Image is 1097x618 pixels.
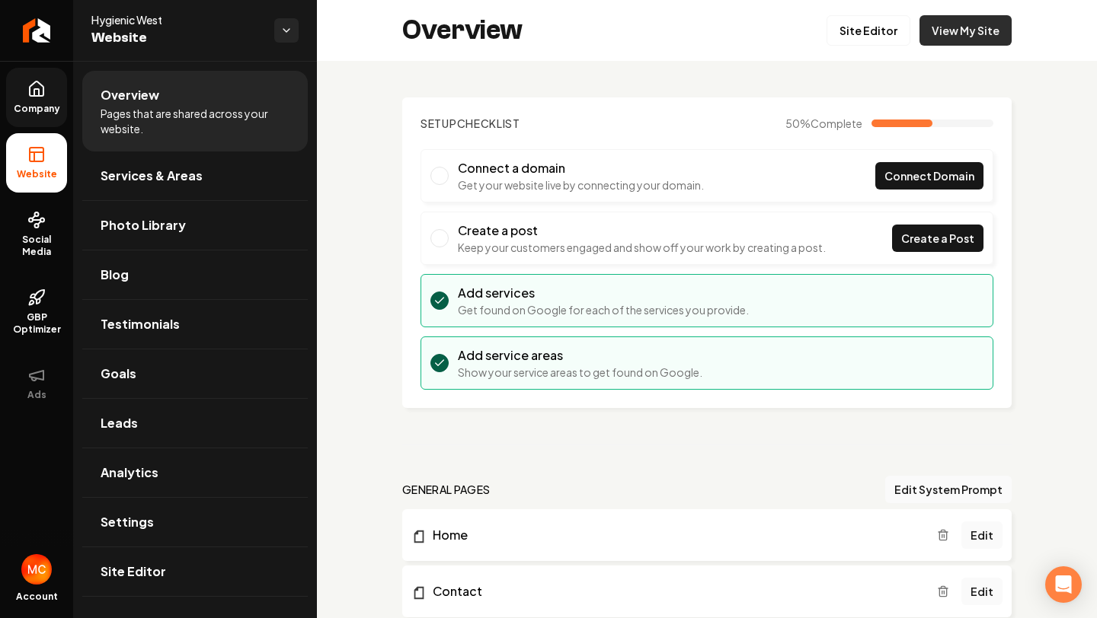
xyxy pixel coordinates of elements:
[458,159,704,177] h3: Connect a domain
[101,216,186,234] span: Photo Library
[827,15,910,46] a: Site Editor
[16,591,58,603] span: Account
[884,168,974,184] span: Connect Domain
[6,276,67,348] a: GBP Optimizer
[421,116,457,130] span: Setup
[458,240,826,255] p: Keep your customers engaged and show off your work by creating a post.
[961,578,1003,605] a: Edit
[411,526,937,544] a: Home
[11,168,63,180] span: Website
[82,399,308,448] a: Leads
[961,521,1003,549] a: Edit
[82,349,308,398] a: Goals
[101,513,154,531] span: Settings
[21,389,53,401] span: Ads
[82,498,308,546] a: Settings
[101,562,166,581] span: Site Editor
[6,199,67,270] a: Social Media
[901,231,974,247] span: Create a Post
[101,315,180,333] span: Testimonials
[875,162,983,190] a: Connect Domain
[8,103,66,115] span: Company
[21,554,52,585] img: Melisa Castillo Marquez
[82,448,308,497] a: Analytics
[101,365,136,383] span: Goals
[402,482,491,497] h2: general pages
[6,311,67,336] span: GBP Optimizer
[421,116,520,131] h2: Checklist
[21,554,52,585] button: Open user button
[1045,566,1082,603] div: Open Intercom Messenger
[458,365,702,380] p: Show your service areas to get found on Google.
[101,106,289,136] span: Pages that are shared across your website.
[6,234,67,258] span: Social Media
[101,167,203,185] span: Services & Areas
[91,12,262,27] span: Hygienic West
[101,86,159,104] span: Overview
[811,116,862,130] span: Complete
[919,15,1012,46] a: View My Site
[458,221,826,240] h3: Create a post
[82,151,308,200] a: Services & Areas
[458,302,749,317] p: Get found on Google for each of the services you provide.
[785,116,862,131] span: 50 %
[402,15,523,46] h2: Overview
[101,414,138,432] span: Leads
[82,250,308,299] a: Blog
[82,300,308,349] a: Testimonials
[23,18,51,43] img: Rebolt Logo
[101,463,158,482] span: Analytics
[101,266,129,284] span: Blog
[6,354,67,413] button: Ads
[411,582,937,600] a: Contact
[82,201,308,250] a: Photo Library
[458,284,749,302] h3: Add services
[458,177,704,193] p: Get your website live by connecting your domain.
[6,68,67,127] a: Company
[458,346,702,365] h3: Add service areas
[892,225,983,252] a: Create a Post
[82,547,308,596] a: Site Editor
[885,476,1012,503] button: Edit System Prompt
[91,27,262,49] span: Website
